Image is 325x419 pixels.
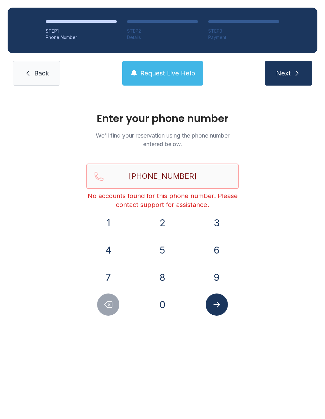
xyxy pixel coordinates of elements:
[208,34,279,41] div: Payment
[46,28,117,34] div: STEP 1
[97,266,119,288] button: 7
[97,293,119,316] button: Delete number
[86,164,239,189] input: Reservation phone number
[206,239,228,261] button: 6
[206,212,228,234] button: 3
[127,28,198,34] div: STEP 2
[206,266,228,288] button: 9
[206,293,228,316] button: Submit lookup form
[140,69,195,78] span: Request Live Help
[86,191,239,209] div: No accounts found for this phone number. Please contact support for assistance.
[151,212,174,234] button: 2
[86,113,239,124] h1: Enter your phone number
[34,69,49,78] span: Back
[46,34,117,41] div: Phone Number
[151,266,174,288] button: 8
[127,34,198,41] div: Details
[276,69,291,78] span: Next
[97,239,119,261] button: 4
[151,239,174,261] button: 5
[86,131,239,148] p: We'll find your reservation using the phone number entered below.
[151,293,174,316] button: 0
[208,28,279,34] div: STEP 3
[97,212,119,234] button: 1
